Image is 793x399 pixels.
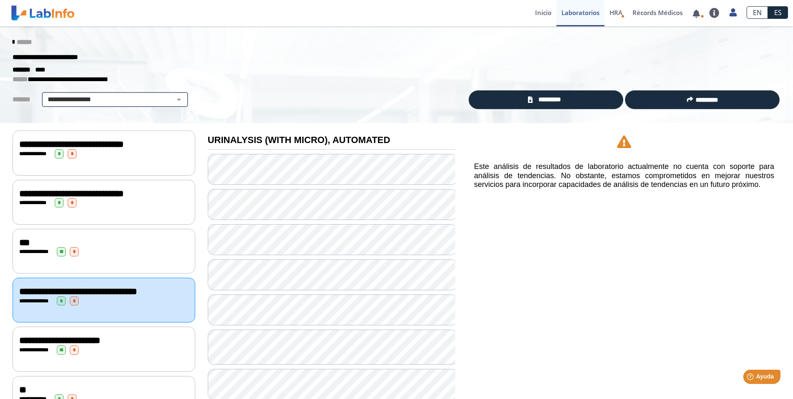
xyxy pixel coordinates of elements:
span: HRA [609,8,622,17]
iframe: Help widget launcher [719,366,784,390]
a: EN [747,6,768,19]
b: URINALYSIS (WITH MICRO), AUTOMATED [208,135,390,145]
h5: Este análisis de resultados de laboratorio actualmente no cuenta con soporte para análisis de ten... [474,162,774,189]
a: ES [768,6,788,19]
